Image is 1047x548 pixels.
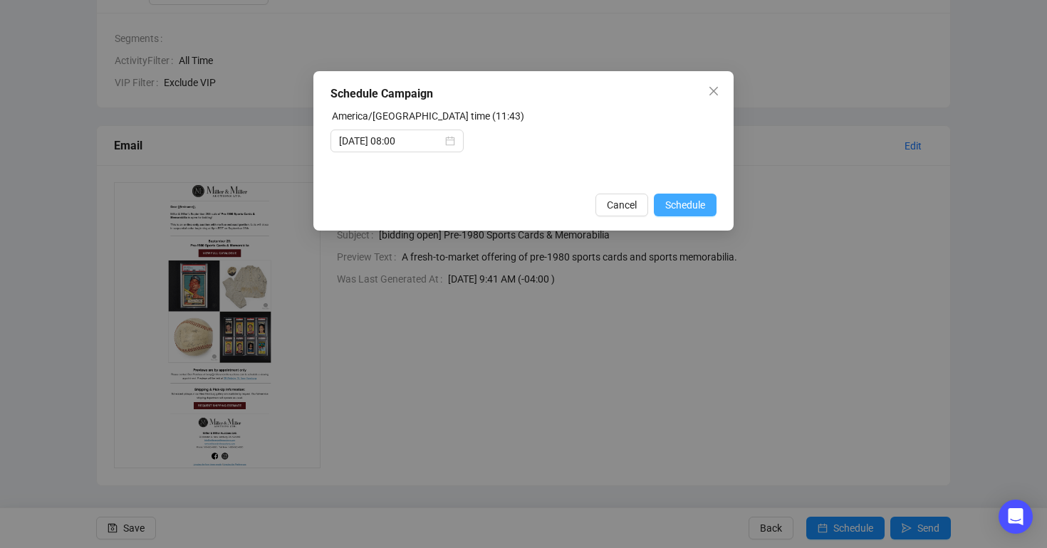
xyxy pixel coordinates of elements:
div: Open Intercom Messenger [999,500,1033,534]
span: Schedule [665,197,705,213]
button: Schedule [654,194,717,216]
div: Schedule Campaign [330,85,717,102]
span: Cancel [607,197,637,213]
button: Close [702,80,725,102]
input: Select date [339,133,442,149]
button: Cancel [595,194,648,216]
span: close [708,85,719,97]
label: America/Toronto time (11:43) [332,110,524,122]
